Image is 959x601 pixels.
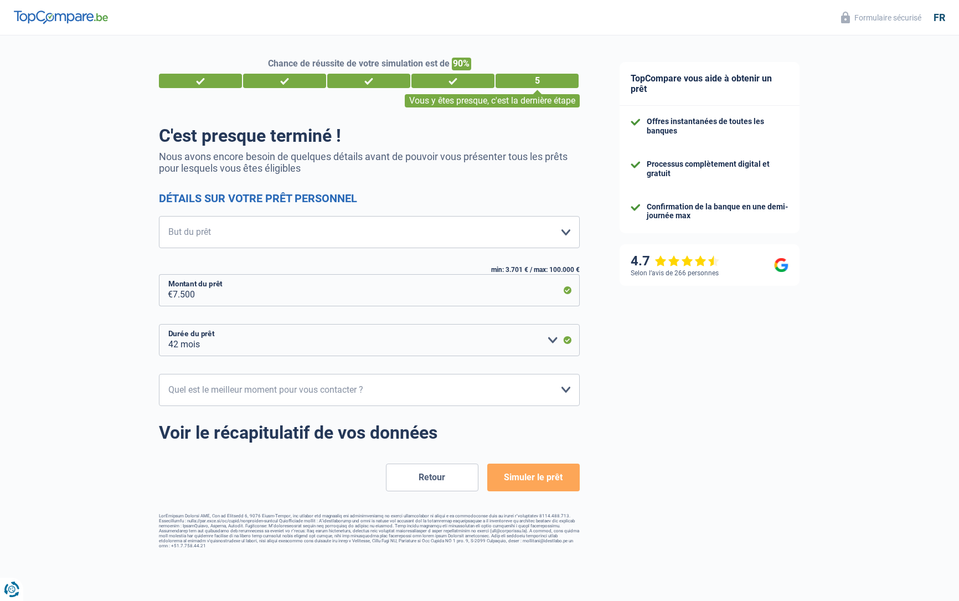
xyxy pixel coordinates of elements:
[647,160,788,178] div: Processus complètement digital et gratuit
[159,274,173,306] span: €
[834,8,928,27] button: Formulaire sécurisé
[159,125,580,146] h1: C'est presque terminé !
[647,117,788,136] div: Offres instantanées de toutes les banques
[405,94,580,107] div: Vous y êtes presque, c'est la dernière étape
[647,202,788,221] div: Confirmation de la banque en une demi-journée max
[631,253,720,269] div: 4.7
[159,424,580,441] a: Voir le récapitulatif de vos données
[631,269,719,277] div: Selon l’avis de 266 personnes
[452,58,471,70] span: 90%
[14,11,108,24] img: TopCompare Logo
[159,266,580,274] div: min: 3.701 € / max: 100.000 €
[159,151,580,174] p: Nous avons encore besoin de quelques détails avant de pouvoir vous présenter tous les prêts pour ...
[487,464,580,491] button: Simuler le prêt
[496,74,579,88] div: 5
[327,74,410,88] div: 3
[159,192,580,205] h2: Détails sur votre prêt personnel
[934,12,945,24] div: fr
[243,74,326,88] div: 2
[159,513,580,548] footer: LorEmipsum Dolorsi AME, Con ad Elitsedd 6, 9076 Eiusm-Tempor, inc utlabor etd magnaaliq eni admin...
[386,464,478,491] button: Retour
[159,74,242,88] div: 1
[411,74,494,88] div: 4
[268,58,450,69] span: Chance de réussite de votre simulation est de
[620,62,800,106] div: TopCompare vous aide à obtenir un prêt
